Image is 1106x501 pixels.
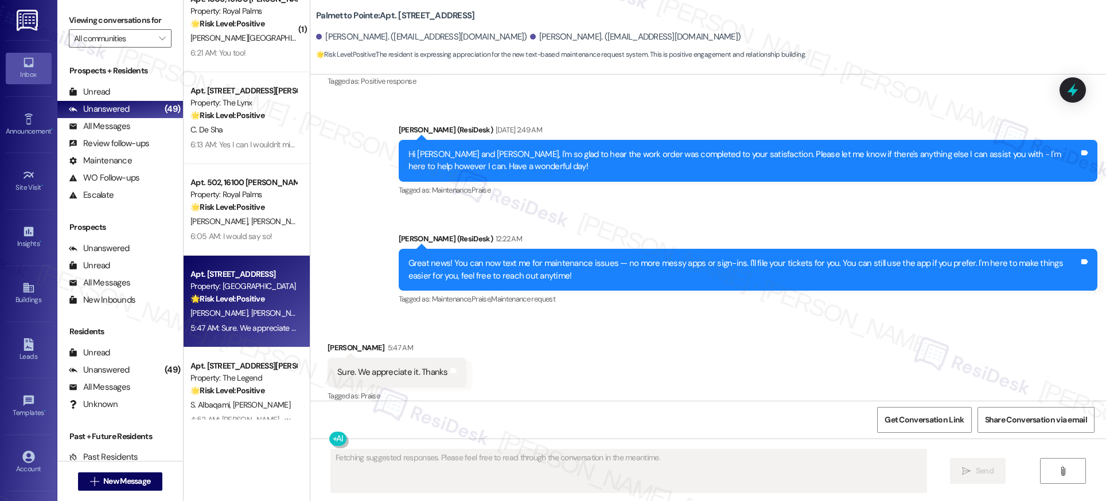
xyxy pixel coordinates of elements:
div: All Messages [69,277,130,289]
button: Get Conversation Link [877,407,971,433]
div: Review follow-ups [69,138,149,150]
button: New Message [78,472,163,491]
div: Prospects + Residents [57,65,183,77]
div: Residents [57,326,183,338]
span: • [41,182,43,190]
div: Great news! You can now text me for maintenance issues — no more messy apps or sign-ins. I'll fil... [408,257,1079,282]
span: [PERSON_NAME] [251,308,309,318]
div: 6:05 AM: I would say so! [190,231,272,241]
strong: 🌟 Risk Level: Positive [316,50,375,59]
div: Unanswered [69,242,130,255]
div: Apt. [STREET_ADDRESS][PERSON_NAME] [190,85,297,97]
div: (49) [162,361,183,379]
textarea: Fetching suggested responses. Please feel free to read through the conversation in the meantime. [331,449,926,492]
div: 6:13 AM: Yes I can I wouldn't mind at all [190,139,316,150]
div: [PERSON_NAME] [328,342,466,358]
span: Praise , [472,294,491,304]
div: New Inbounds [69,294,135,306]
span: : The resident is expressing appreciation for the new text-based maintenance request system. This... [316,49,805,61]
span: [PERSON_NAME] [233,400,290,410]
i:  [90,477,99,486]
span: Maintenance request [491,294,555,304]
div: Property: [GEOGRAPHIC_DATA] [190,280,297,292]
a: Account [6,447,52,478]
div: Unanswered [69,364,130,376]
div: Prospects [57,221,183,233]
button: Send [950,458,1006,484]
div: Property: The Legend [190,372,297,384]
span: Share Conversation via email [985,414,1087,426]
div: Apt. [STREET_ADDRESS] [190,268,297,280]
div: Property: Royal Palms [190,189,297,201]
div: Unread [69,347,110,359]
span: • [40,238,41,246]
div: Tagged as: [399,291,1097,307]
div: Unread [69,260,110,272]
a: Insights • [6,222,52,253]
div: All Messages [69,120,130,132]
strong: 🌟 Risk Level: Positive [190,293,264,304]
span: [PERSON_NAME] [251,216,309,226]
div: [PERSON_NAME] (ResiDesk) [399,124,1097,140]
div: Unread [69,86,110,98]
span: C. De Sha [190,124,223,135]
div: 5:47 AM [385,342,413,354]
div: Escalate [69,189,114,201]
span: [PERSON_NAME][GEOGRAPHIC_DATA] [190,33,321,43]
a: Templates • [6,391,52,422]
div: [PERSON_NAME]. ([EMAIL_ADDRESS][DOMAIN_NAME]) [316,31,527,43]
a: Leads [6,335,52,366]
div: 12:22 AM [493,233,522,245]
span: Maintenance , [432,294,472,304]
i:  [1058,467,1067,476]
span: Get Conversation Link [885,414,964,426]
div: Tagged as: [328,73,432,89]
div: Maintenance [69,155,132,167]
a: Inbox [6,53,52,84]
b: Palmetto Pointe: Apt. [STREET_ADDRESS] [316,10,474,22]
div: 5:47 AM: Sure. We appreciate it. Thanks [190,323,322,333]
div: [PERSON_NAME]. ([EMAIL_ADDRESS][DOMAIN_NAME]) [530,31,741,43]
div: (49) [162,100,183,118]
input: All communities [74,29,153,48]
div: Past + Future Residents [57,430,183,443]
span: Positive response [361,76,416,86]
strong: 🌟 Risk Level: Positive [190,202,264,212]
div: Property: Royal Palms [190,5,297,17]
div: Apt. 502, 16100 [PERSON_NAME][GEOGRAPHIC_DATA] [190,177,297,189]
i:  [159,34,165,43]
span: S. Albaqami [190,400,233,410]
a: Site Visit • [6,166,52,197]
div: Tagged as: [328,388,466,404]
span: • [44,407,46,415]
strong: 🌟 Risk Level: Positive [190,18,264,29]
div: Property: The Lynx [190,97,297,109]
span: [PERSON_NAME] [190,308,251,318]
strong: 🌟 Risk Level: Positive [190,110,264,120]
div: Sure. We appreciate it. Thanks [337,366,448,378]
span: [PERSON_NAME] [190,216,251,226]
div: Apt. [STREET_ADDRESS][PERSON_NAME] [190,360,297,372]
div: 6:21 AM: You too! [190,48,246,58]
img: ResiDesk Logo [17,10,40,31]
div: All Messages [69,381,130,393]
span: • [51,126,53,134]
div: Unknown [69,398,118,410]
a: Buildings [6,278,52,309]
strong: 🌟 Risk Level: Positive [190,385,264,396]
span: New Message [103,475,150,487]
div: Hi [PERSON_NAME] and [PERSON_NAME], I'm so glad to hear the work order was completed to your sati... [408,148,1079,173]
div: Unanswered [69,103,130,115]
div: [PERSON_NAME] (ResiDesk) [399,233,1097,249]
span: Send [976,465,994,477]
button: Share Conversation via email [978,407,1095,433]
label: Viewing conversations for [69,11,172,29]
span: Praise [472,185,490,195]
span: Praise [361,391,380,401]
i:  [962,467,971,476]
div: Past Residents [69,451,138,463]
div: [DATE] 2:49 AM [493,124,542,136]
div: 4:52 AM: [PERSON_NAME] , we just finished our classes, all good and the legend is the best 💯 [190,414,505,425]
div: Tagged as: [399,182,1097,198]
span: Maintenance , [432,185,472,195]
